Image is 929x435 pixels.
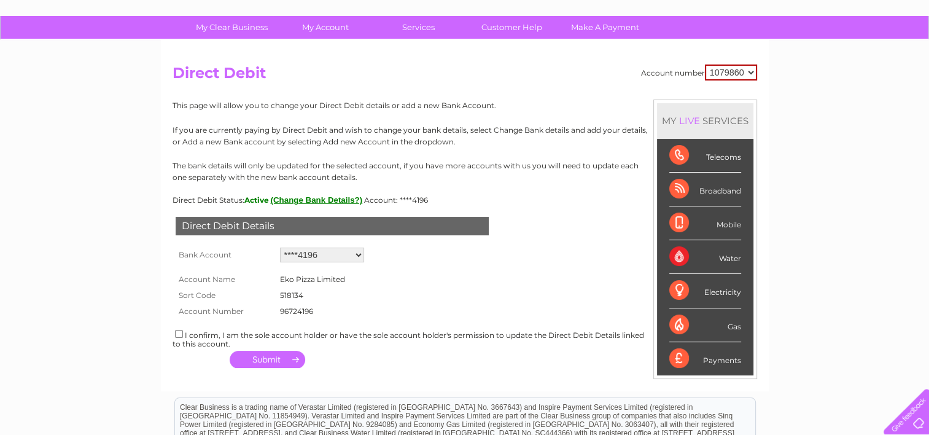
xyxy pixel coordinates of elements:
p: If you are currently paying by Direct Debit and wish to change your bank details, select Change B... [173,124,757,147]
div: Direct Debit Status: [173,195,757,205]
td: Eko Pizza Limited [277,272,348,288]
div: Payments [669,342,741,375]
td: 518134 [277,288,348,304]
a: Water [713,52,736,61]
div: Direct Debit Details [176,217,489,235]
div: MY SERVICES [657,103,753,138]
th: Sort Code [173,288,277,304]
div: LIVE [677,115,702,127]
div: Water [669,240,741,274]
a: Log out [888,52,917,61]
div: Mobile [669,206,741,240]
div: Account number [641,65,757,80]
a: 0333 014 3131 [698,6,782,22]
a: My Clear Business [181,16,282,39]
div: Clear Business is a trading name of Verastar Limited (registered in [GEOGRAPHIC_DATA] No. 3667643... [175,7,755,60]
img: logo.png [33,32,95,69]
div: Electricity [669,274,741,308]
button: (Change Bank Details?) [271,195,363,205]
a: Make A Payment [554,16,656,39]
a: Blog [822,52,840,61]
span: Active [244,195,269,205]
h2: Direct Debit [173,65,757,88]
th: Account Number [173,304,277,319]
th: Account Name [173,272,277,288]
a: My Account [274,16,376,39]
td: 96724196 [277,304,348,319]
div: I confirm, I am the sole account holder or have the sole account holder's permission to update th... [173,328,757,348]
div: Telecoms [669,139,741,173]
a: Telecoms [778,52,815,61]
a: Services [368,16,469,39]
th: Bank Account [173,245,277,265]
p: The bank details will only be updated for the selected account, if you have more accounts with us... [173,160,757,183]
a: Contact [847,52,877,61]
a: Energy [744,52,771,61]
div: Broadband [669,173,741,206]
a: Customer Help [461,16,562,39]
p: This page will allow you to change your Direct Debit details or add a new Bank Account. [173,100,757,111]
div: Gas [669,308,741,342]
